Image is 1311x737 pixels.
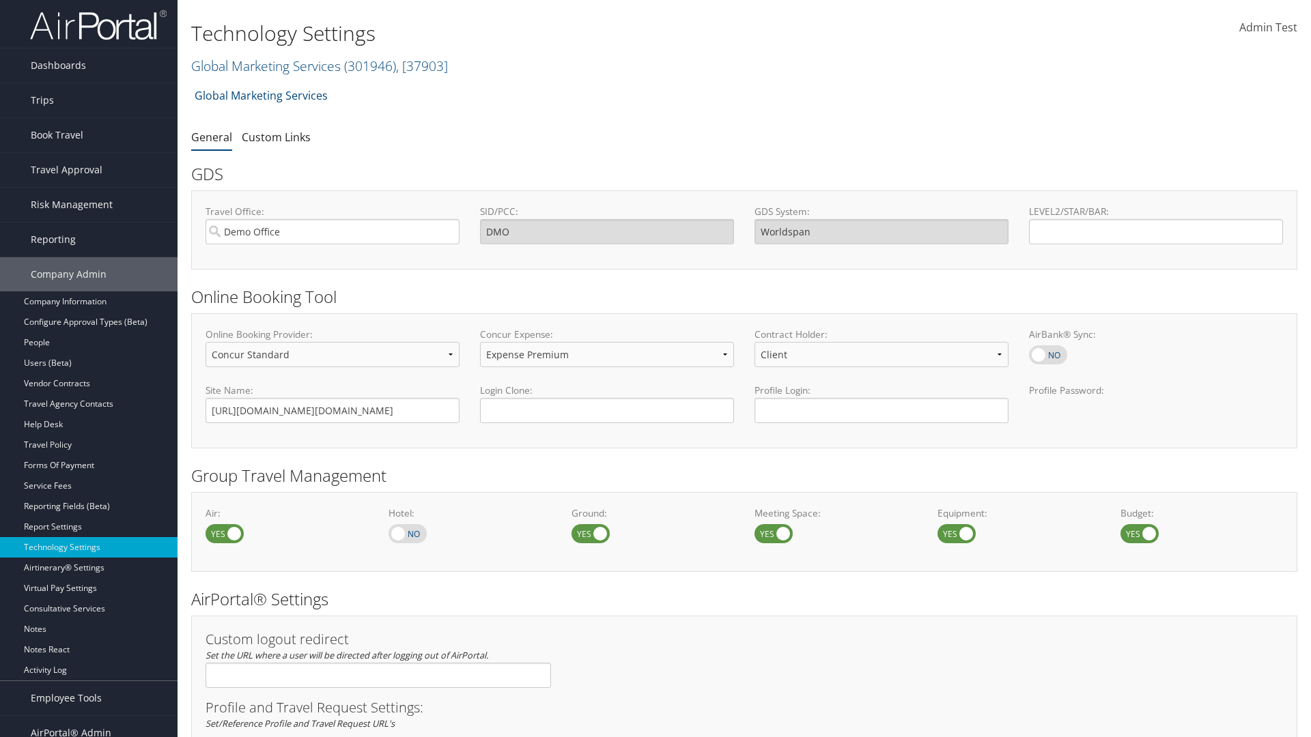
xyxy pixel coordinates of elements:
label: Travel Office: [206,205,460,218]
h2: Online Booking Tool [191,285,1297,308]
label: Online Booking Provider: [206,328,460,341]
label: Profile Login: [755,384,1009,422]
label: LEVEL2/STAR/BAR: [1029,205,1283,218]
h2: GDS [191,162,1287,186]
span: Admin Test [1239,20,1297,35]
label: GDS System: [755,205,1009,218]
label: Site Name: [206,384,460,397]
label: Hotel: [389,506,551,520]
label: SID/PCC: [480,205,734,218]
h2: AirPortal® Settings [191,588,1297,611]
h1: Technology Settings [191,19,929,48]
a: General [191,130,232,145]
span: Book Travel [31,118,83,152]
h3: Profile and Travel Request Settings: [206,701,1283,714]
label: Concur Expense: [480,328,734,341]
input: Profile Login: [755,398,1009,423]
span: , [ 37903 ] [396,57,448,75]
span: ( 301946 ) [344,57,396,75]
label: Air: [206,506,368,520]
label: Login Clone: [480,384,734,397]
span: Dashboards [31,48,86,83]
span: Reporting [31,222,76,257]
a: Custom Links [242,130,311,145]
label: Meeting Space: [755,506,917,520]
label: Equipment: [938,506,1100,520]
span: Travel Approval [31,153,102,187]
h2: Group Travel Management [191,464,1297,487]
span: Company Admin [31,257,107,291]
h3: Custom logout redirect [206,633,551,646]
span: Risk Management [31,188,113,222]
label: Profile Password: [1029,384,1283,422]
a: Global Marketing Services [191,57,448,75]
em: Set the URL where a user will be directed after logging out of AirPortal. [206,649,488,661]
label: AirBank® Sync [1029,345,1067,364]
span: Employee Tools [31,681,102,715]
span: Trips [31,83,54,117]
label: Budget: [1120,506,1283,520]
img: airportal-logo.png [30,9,167,41]
a: Admin Test [1239,7,1297,49]
label: Ground: [572,506,734,520]
label: Contract Holder: [755,328,1009,341]
label: AirBank® Sync: [1029,328,1283,341]
em: Set/Reference Profile and Travel Request URL's [206,717,395,729]
a: Global Marketing Services [195,82,328,109]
